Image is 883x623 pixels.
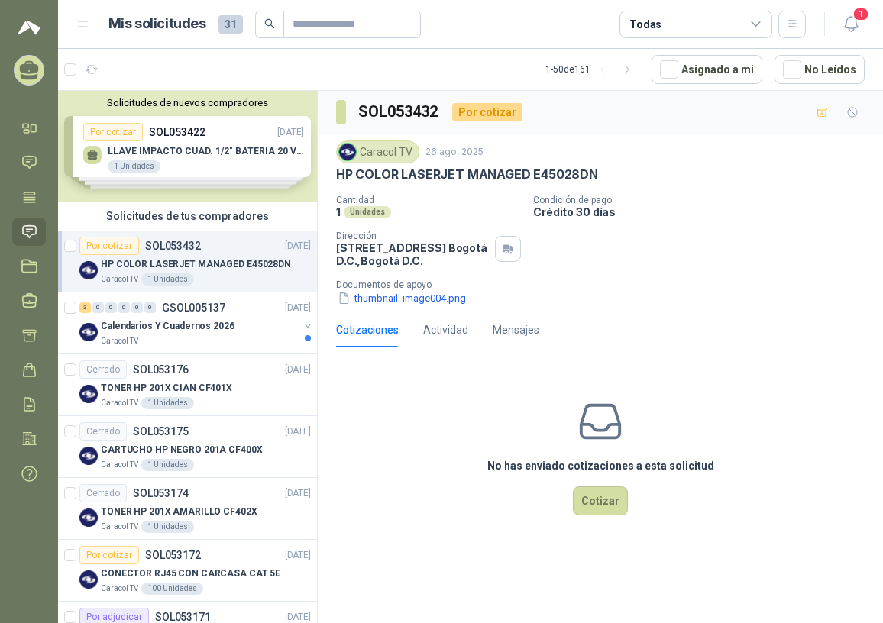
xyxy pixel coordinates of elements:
[92,302,104,313] div: 0
[141,273,194,286] div: 1 Unidades
[775,55,865,84] button: No Leídos
[264,18,275,29] span: search
[79,299,314,347] a: 3 0 0 0 0 0 GSOL005137[DATE] Company LogoCalendarios Y Cuadernos 2026Caracol TV
[336,241,489,267] p: [STREET_ADDRESS] Bogotá D.C. , Bogotá D.C.
[101,443,263,457] p: CARTUCHO HP NEGRO 201A CF400X
[545,57,639,82] div: 1 - 50 de 161
[58,231,317,292] a: Por cotizarSOL053432[DATE] Company LogoHP COLOR LASERJET MANAGED E45028DNCaracol TV1 Unidades
[118,302,130,313] div: 0
[336,321,399,338] div: Cotizaciones
[133,426,189,437] p: SOL053175
[336,166,598,182] p: HP COLOR LASERJET MANAGED E45028DN
[285,548,311,563] p: [DATE]
[141,459,194,471] div: 1 Unidades
[336,290,467,306] button: thumbnail_image004.png
[145,550,201,560] p: SOL053172
[101,273,138,286] p: Caracol TV
[358,100,440,124] h3: SOL053432
[79,237,139,255] div: Por cotizar
[218,15,243,34] span: 31
[285,239,311,253] p: [DATE]
[79,302,91,313] div: 3
[79,508,98,527] img: Company Logo
[852,7,869,21] span: 1
[629,16,661,33] div: Todas
[141,521,194,533] div: 1 Unidades
[105,302,117,313] div: 0
[79,422,127,441] div: Cerrado
[18,18,40,37] img: Logo peakr
[141,583,203,595] div: 100 Unidades
[58,416,317,478] a: CerradoSOL053175[DATE] Company LogoCARTUCHO HP NEGRO 201A CF400XCaracol TV1 Unidades
[336,231,489,241] p: Dirección
[487,457,714,474] h3: No has enviado cotizaciones a esta solicitud
[58,354,317,416] a: CerradoSOL053176[DATE] Company LogoTONER HP 201X CIAN CF401XCaracol TV1 Unidades
[837,11,865,38] button: 1
[162,302,225,313] p: GSOL005137
[452,103,522,121] div: Por cotizar
[285,486,311,501] p: [DATE]
[336,279,877,290] p: Documentos de apoyo
[423,321,468,338] div: Actividad
[58,202,317,231] div: Solicitudes de tus compradores
[101,319,234,334] p: Calendarios Y Cuadernos 2026
[336,195,521,205] p: Cantidad
[131,302,143,313] div: 0
[101,257,291,272] p: HP COLOR LASERJET MANAGED E45028DN
[344,206,391,218] div: Unidades
[155,612,211,622] p: SOL053171
[101,521,138,533] p: Caracol TV
[533,195,877,205] p: Condición de pago
[101,381,232,395] p: TONER HP 201X CIAN CF401X
[58,540,317,602] a: Por cotizarSOL053172[DATE] Company LogoCONECTOR RJ45 CON CARCASA CAT 5ECaracol TV100 Unidades
[101,505,257,519] p: TONER HP 201X AMARILLO CF402X
[652,55,762,84] button: Asignado a mi
[133,364,189,375] p: SOL053176
[101,583,138,595] p: Caracol TV
[101,567,280,581] p: CONECTOR RJ45 CON CARCASA CAT 5E
[79,323,98,341] img: Company Logo
[79,261,98,279] img: Company Logo
[58,91,317,202] div: Solicitudes de nuevos compradoresPor cotizarSOL053422[DATE] LLAVE IMPACTO CUAD. 1/2" BATERIA 20 V...
[145,240,201,251] p: SOL053432
[58,478,317,540] a: CerradoSOL053174[DATE] Company LogoTONER HP 201X AMARILLO CF402XCaracol TV1 Unidades
[336,140,419,163] div: Caracol TV
[533,205,877,218] p: Crédito 30 días
[285,301,311,315] p: [DATE]
[79,447,98,465] img: Company Logo
[425,145,484,160] p: 26 ago, 2025
[339,144,356,160] img: Company Logo
[493,321,539,338] div: Mensajes
[108,13,206,35] h1: Mis solicitudes
[79,484,127,502] div: Cerrado
[101,335,138,347] p: Caracol TV
[285,363,311,377] p: [DATE]
[79,570,98,589] img: Company Logo
[64,97,311,108] button: Solicitudes de nuevos compradores
[141,397,194,409] div: 1 Unidades
[133,488,189,499] p: SOL053174
[101,459,138,471] p: Caracol TV
[336,205,341,218] p: 1
[79,546,139,564] div: Por cotizar
[285,424,311,439] p: [DATE]
[79,385,98,403] img: Company Logo
[101,397,138,409] p: Caracol TV
[144,302,156,313] div: 0
[79,360,127,379] div: Cerrado
[573,486,628,515] button: Cotizar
